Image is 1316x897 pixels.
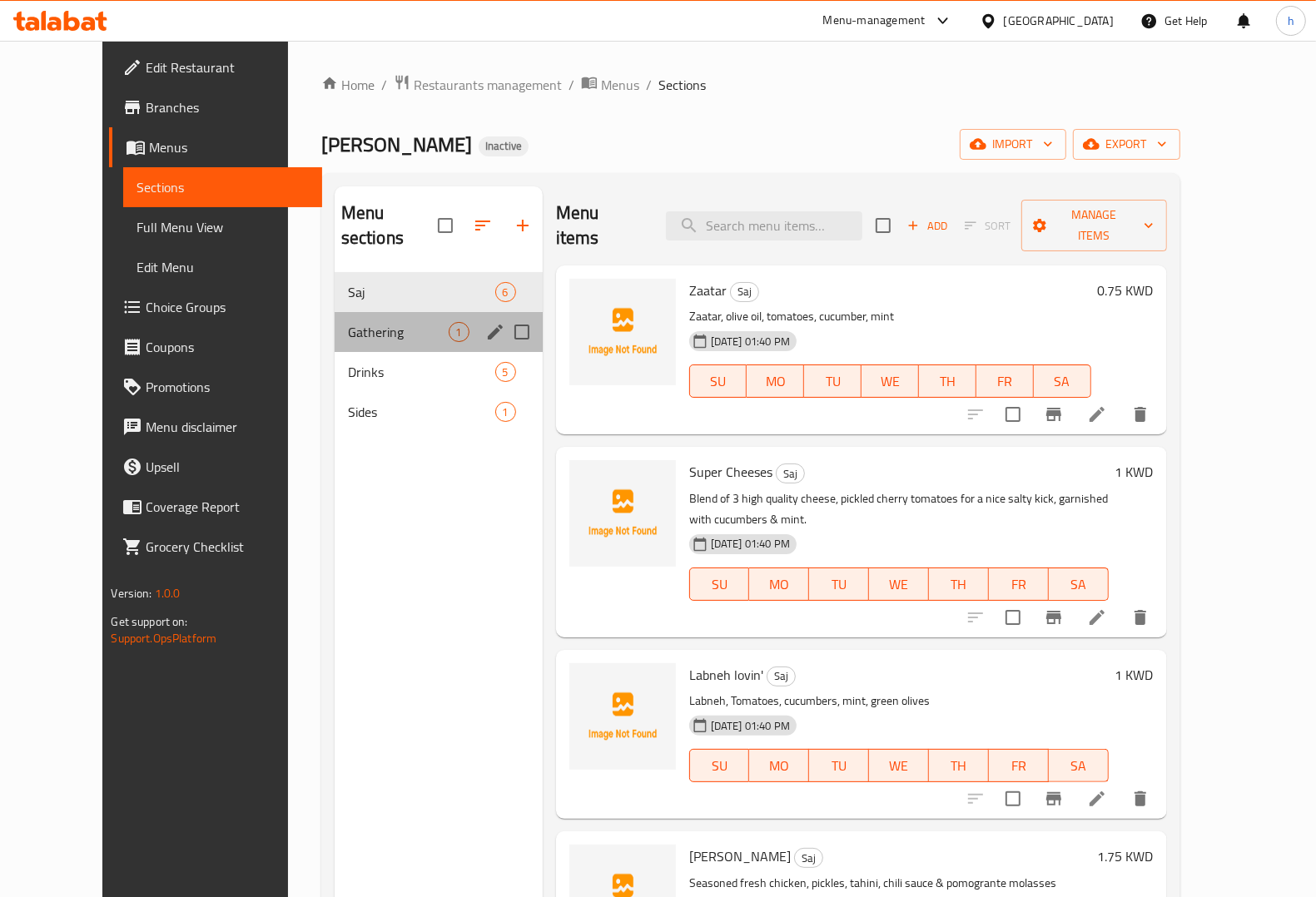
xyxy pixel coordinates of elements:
[321,126,472,163] span: [PERSON_NAME]
[1120,597,1160,637] button: delete
[1087,404,1107,424] a: Edit menu item
[689,749,750,782] button: SU
[146,57,309,77] span: Edit Restaurant
[1120,394,1160,434] button: delete
[1035,205,1153,246] span: Manage items
[1098,279,1154,302] h6: 0.75 KWD
[146,337,309,357] span: Coupons
[689,844,791,869] span: [PERSON_NAME]
[348,402,495,422] div: Sides
[146,537,309,557] span: Grocery Checklist
[109,487,322,527] a: Coverage Report
[146,417,309,437] span: Menu disclaimer
[973,134,1053,155] span: import
[495,282,516,302] div: items
[111,611,187,632] span: Get support on:
[823,11,926,31] div: Menu-management
[109,527,322,567] a: Grocery Checklist
[381,75,387,95] li: /
[929,749,989,782] button: TH
[646,75,652,95] li: /
[919,364,976,398] button: TH
[1034,779,1074,819] button: Branch-specific-item
[123,207,322,247] a: Full Menu View
[495,402,516,422] div: items
[109,407,322,447] a: Menu disclaimer
[149,137,309,157] span: Menus
[1040,369,1085,394] span: SA
[111,582,151,604] span: Version:
[569,75,574,95] li: /
[901,213,954,239] button: Add
[794,848,823,868] div: Saj
[479,139,529,153] span: Inactive
[749,567,809,601] button: MO
[348,362,495,382] span: Drinks
[862,364,919,398] button: WE
[1115,460,1154,483] h6: 1 KWD
[749,749,809,782] button: MO
[689,662,763,687] span: Labneh lovin'
[348,282,495,302] span: Saj
[954,213,1021,239] span: Select section first
[123,167,322,207] a: Sections
[146,297,309,317] span: Choice Groups
[1115,663,1154,686] h6: 1 KWD
[1004,12,1114,30] div: [GEOGRAPHIC_DATA]
[1034,394,1074,434] button: Branch-specific-item
[155,582,181,604] span: 1.0.0
[809,567,869,601] button: TU
[704,536,797,552] span: [DATE] 01:40 PM
[1034,597,1074,637] button: Branch-specific-item
[876,754,922,778] span: WE
[601,75,639,95] span: Menus
[876,572,922,597] span: WE
[869,567,929,601] button: WE
[146,377,309,397] span: Promotions
[137,257,309,277] span: Edit Menu
[1098,845,1154,868] h6: 1.75 KWD
[866,208,901,243] span: Select section
[556,201,646,250] h2: Menu items
[816,572,862,597] span: TU
[496,364,515,380] span: 5
[926,369,970,394] span: TH
[1021,200,1166,251] button: Manage items
[996,600,1030,635] span: Select to update
[109,447,322,487] a: Upsell
[901,213,954,239] span: Add item
[983,369,1027,394] span: FR
[804,364,862,398] button: TU
[335,272,543,312] div: Saj6
[936,754,982,778] span: TH
[996,572,1042,597] span: FR
[1087,789,1107,809] a: Edit menu item
[146,457,309,477] span: Upsell
[1120,779,1160,819] button: delete
[777,464,804,483] span: Saj
[704,334,797,349] span: [DATE] 01:40 PM
[137,177,309,197] span: Sections
[348,322,449,342] span: Gathering
[996,397,1030,432] span: Select to update
[689,278,727,303] span: Zaatar
[689,306,1091,327] p: Zaatar, olive oil, tomatoes, cucumber, mint
[1055,572,1102,597] span: SA
[689,567,750,601] button: SU
[321,74,1180,96] nav: breadcrumb
[109,287,322,327] a: Choice Groups
[335,392,543,432] div: Sides1
[756,572,802,597] span: MO
[731,282,758,301] span: Saj
[341,201,438,250] h2: Menu sections
[581,74,639,96] a: Menus
[449,325,469,340] span: 1
[767,667,795,686] span: Saj
[321,75,375,95] a: Home
[428,208,463,243] span: Select all sections
[335,352,543,392] div: Drinks5
[1049,749,1109,782] button: SA
[905,216,950,235] span: Add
